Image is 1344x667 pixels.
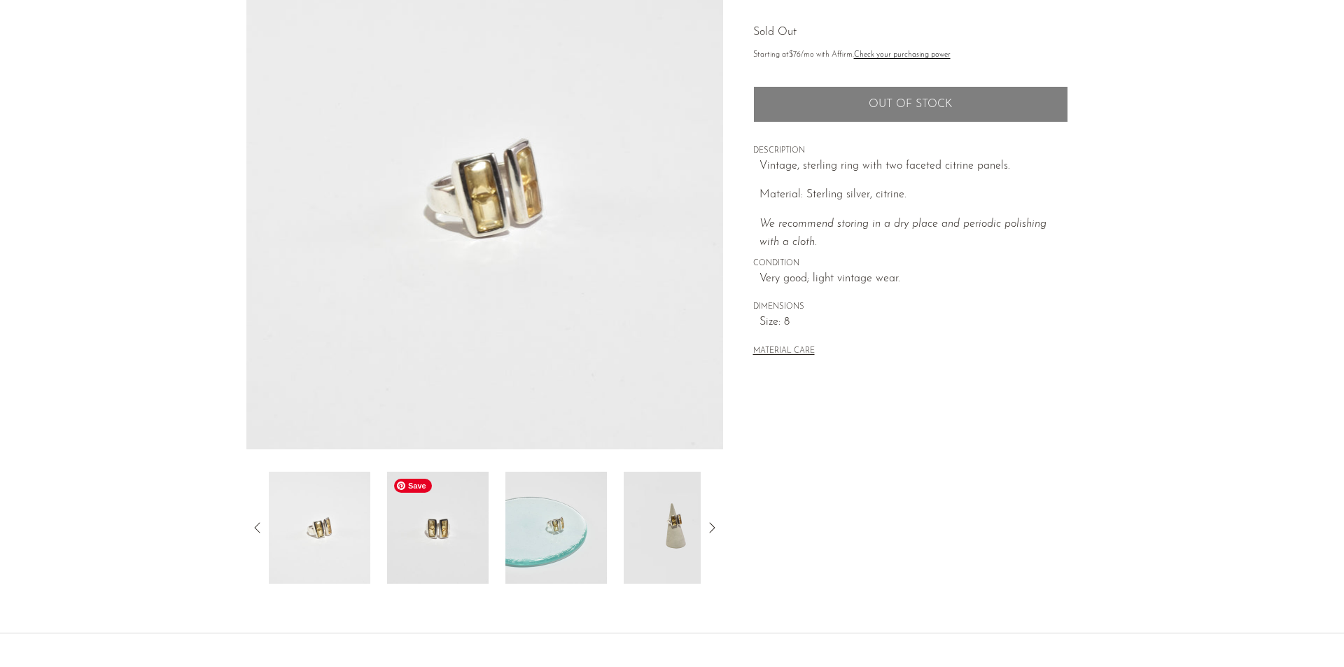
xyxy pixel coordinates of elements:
[759,186,1068,204] p: Material: Sterling silver, citrine.
[759,218,1046,248] i: We recommend storing in a dry place and periodic polishing with a cloth.
[753,86,1068,122] button: Add to cart
[624,472,725,584] img: Citrine Panel Ring
[753,145,1068,157] span: DESCRIPTION
[394,479,432,493] span: Save
[869,98,952,111] span: Out of stock
[753,27,797,38] span: Sold Out
[753,301,1068,314] span: DIMENSIONS
[759,157,1068,176] p: Vintage, sterling ring with two faceted citrine panels.
[753,346,815,357] button: MATERIAL CARE
[505,472,607,584] img: Citrine Panel Ring
[759,314,1068,332] span: Size: 8
[387,472,489,584] img: Citrine Panel Ring
[269,472,370,584] img: Citrine Panel Ring
[854,51,951,59] a: Check your purchasing power - Learn more about Affirm Financing (opens in modal)
[753,49,1068,62] p: Starting at /mo with Affirm.
[789,51,801,59] span: $76
[753,258,1068,270] span: CONDITION
[759,270,1068,288] span: Very good; light vintage wear.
